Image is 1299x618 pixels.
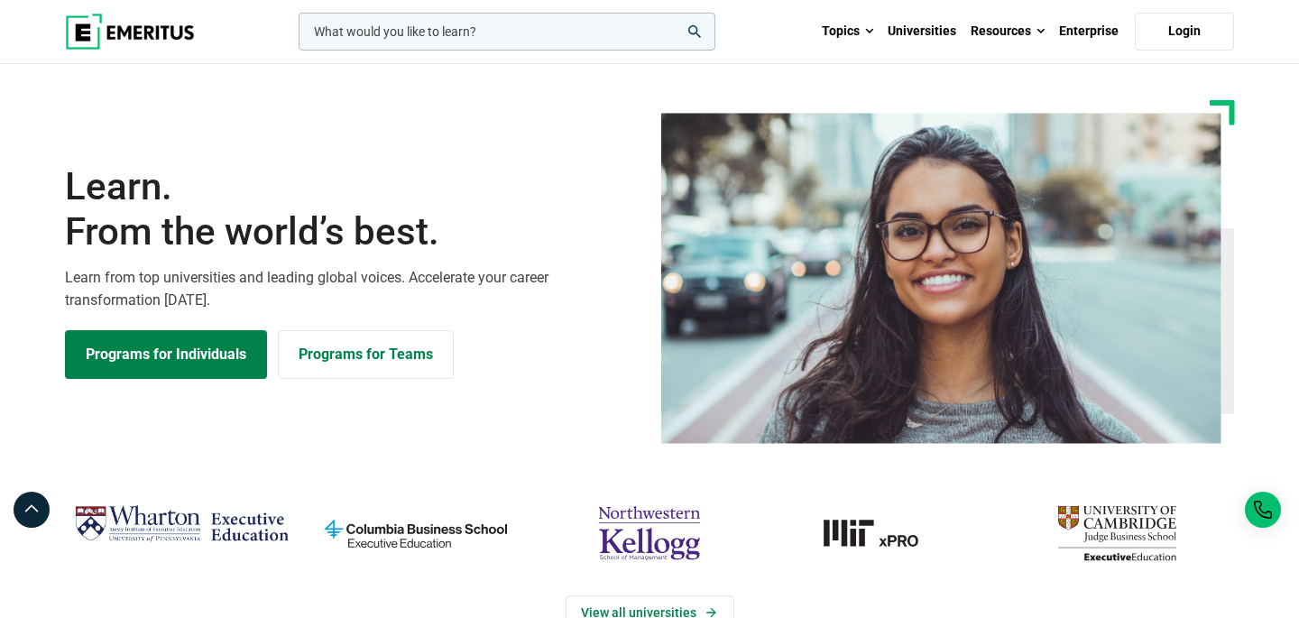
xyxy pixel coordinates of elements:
[776,498,991,568] img: MIT xPRO
[65,209,639,254] span: From the world’s best.
[661,113,1221,444] img: Learn from the world's best
[74,498,290,551] img: Wharton Executive Education
[541,498,757,568] img: northwestern-kellogg
[65,330,267,379] a: Explore Programs
[65,266,639,312] p: Learn from top universities and leading global voices. Accelerate your career transformation [DATE].
[1009,498,1225,568] img: cambridge-judge-business-school
[299,13,715,51] input: woocommerce-product-search-field-0
[308,498,523,568] img: columbia-business-school
[1135,13,1234,51] a: Login
[776,498,991,568] a: MIT-xPRO
[65,164,639,255] h1: Learn.
[278,330,454,379] a: Explore for Business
